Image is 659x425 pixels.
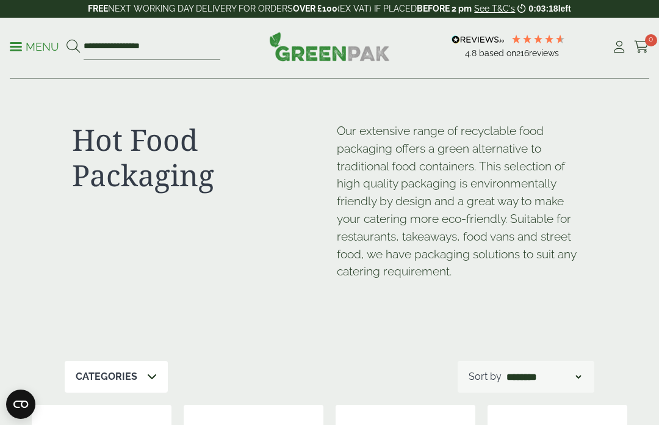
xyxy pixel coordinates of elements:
[452,35,505,44] img: REVIEWS.io
[516,48,529,58] span: 216
[634,38,649,56] a: 0
[337,122,587,280] p: Our extensive range of recyclable food packaging offers a green alternative to traditional food c...
[511,34,566,45] div: 4.79 Stars
[88,4,108,13] strong: FREE
[634,41,649,53] i: Cart
[417,4,472,13] strong: BEFORE 2 pm
[6,390,35,419] button: Open CMP widget
[465,48,479,58] span: 4.8
[645,34,657,46] span: 0
[479,48,516,58] span: Based on
[10,40,59,54] p: Menu
[528,4,558,13] span: 0:03:18
[293,4,337,13] strong: OVER £100
[72,122,322,192] h1: Hot Food Packaging
[504,369,583,384] select: Shop order
[558,4,571,13] span: left
[76,369,137,384] p: Categories
[529,48,559,58] span: reviews
[10,40,59,52] a: Menu
[269,32,390,61] img: GreenPak Supplies
[474,4,515,13] a: See T&C's
[337,291,338,292] p: [URL][DOMAIN_NAME]
[469,369,502,384] p: Sort by
[611,41,627,53] i: My Account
